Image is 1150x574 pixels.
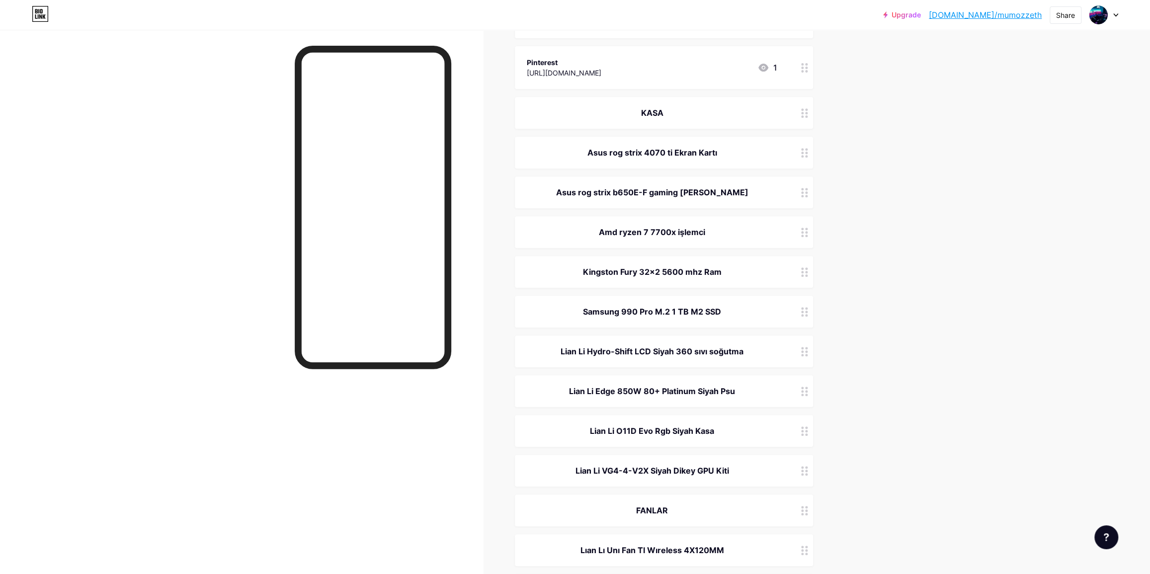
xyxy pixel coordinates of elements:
div: Kingston Fury 32x2 5600 mhz Ram [527,266,777,278]
div: Lian Li Hydro-Shift LCD Siyah 360 sıvı soğutma [527,345,777,357]
div: Samsung 990 Pro M.2 1 TB M2 SSD [527,306,777,318]
a: Upgrade [883,11,921,19]
div: Lian Li O11D Evo Rgb Siyah Kasa [527,425,777,437]
div: Lıan Lı Unı Fan Tl Wıreless 4X120MM [527,544,777,556]
div: Amd ryzen 7 7700x işlemci [527,226,777,238]
div: [URL][DOMAIN_NAME] [527,68,601,78]
div: Lian Li VG4-4-V2X Siyah Dikey GPU Kiti [527,465,777,477]
div: Lian Li Edge 850W 80+ Platinum Siyah Psu [527,385,777,397]
div: Share [1056,10,1075,20]
img: mumozzeth [1089,5,1108,24]
div: FANLAR [527,504,777,516]
div: KASA [527,107,777,119]
div: Asus rog strix b650E-F gaming [PERSON_NAME] [527,186,777,198]
div: 1 [757,62,777,74]
div: Pinterest [527,57,601,68]
a: [DOMAIN_NAME]/mumozzeth [929,9,1042,21]
div: Asus rog strix 4070 ti Ekran Kartı [527,147,777,159]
